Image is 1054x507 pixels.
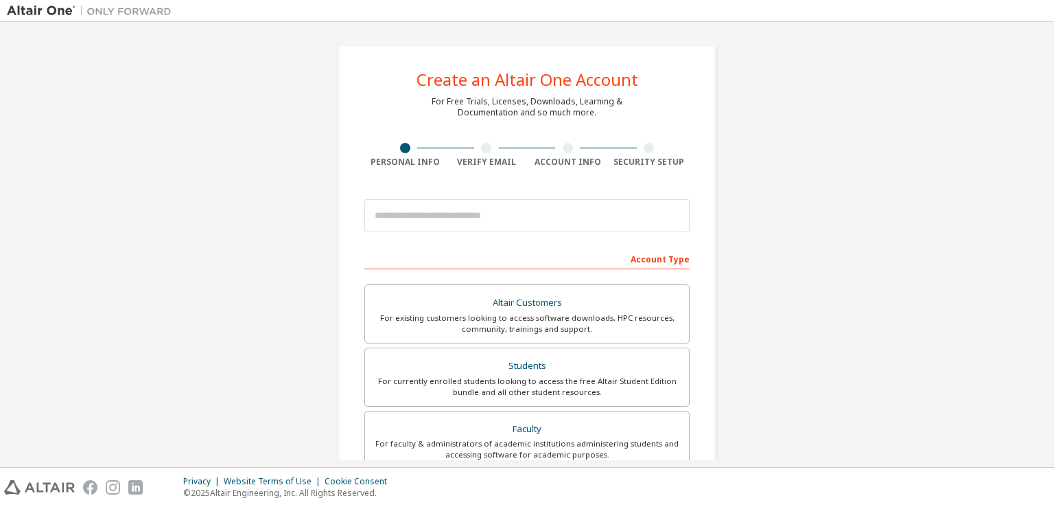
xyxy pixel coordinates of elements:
div: Account Info [527,157,609,168]
div: Faculty [373,420,681,439]
div: Security Setup [609,157,690,168]
img: Altair One [7,4,178,18]
div: Website Terms of Use [224,476,325,487]
div: For existing customers looking to access software downloads, HPC resources, community, trainings ... [373,313,681,335]
div: Students [373,357,681,376]
div: Account Type [364,247,690,269]
div: For currently enrolled students looking to access the free Altair Student Edition bundle and all ... [373,376,681,398]
img: linkedin.svg [128,480,143,495]
div: Verify Email [446,157,528,168]
div: Cookie Consent [325,476,395,487]
img: altair_logo.svg [4,480,75,495]
div: For faculty & administrators of academic institutions administering students and accessing softwa... [373,438,681,460]
img: instagram.svg [106,480,120,495]
p: © 2025 Altair Engineering, Inc. All Rights Reserved. [183,487,395,499]
div: Privacy [183,476,224,487]
div: Create an Altair One Account [417,71,638,88]
div: For Free Trials, Licenses, Downloads, Learning & Documentation and so much more. [432,96,622,118]
div: Altair Customers [373,293,681,313]
img: facebook.svg [83,480,97,495]
div: Personal Info [364,157,446,168]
